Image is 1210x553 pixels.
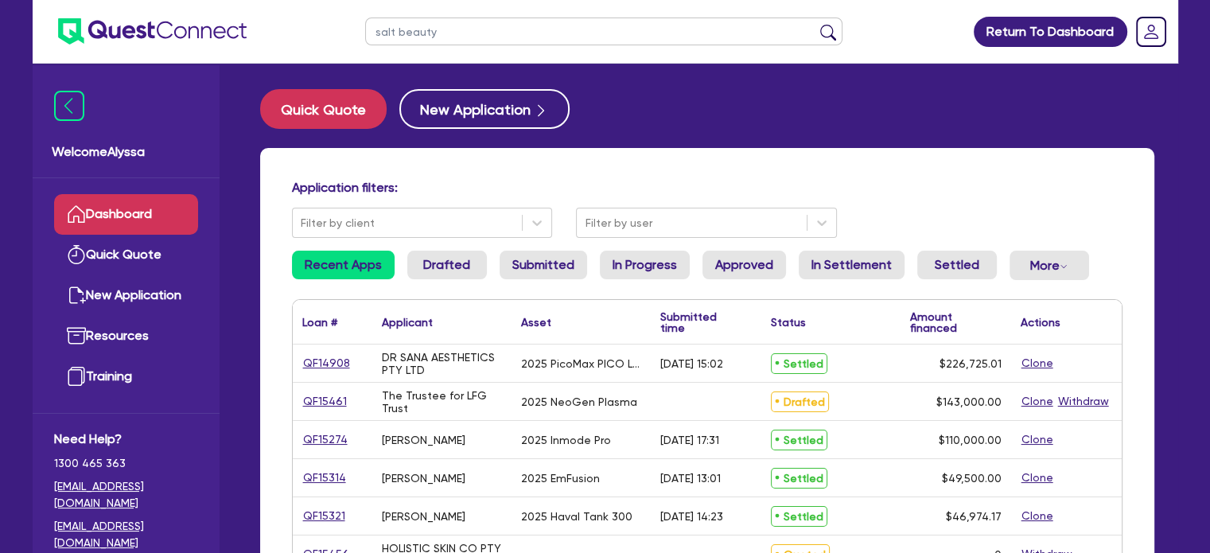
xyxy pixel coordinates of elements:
div: Submitted time [660,311,737,333]
h4: Application filters: [292,180,1122,195]
span: Settled [771,468,827,489]
span: Welcome Alyssa [52,142,200,162]
span: $46,974.17 [946,510,1002,523]
button: Quick Quote [260,89,387,129]
a: Recent Apps [292,251,395,279]
img: quest-connect-logo-blue [58,18,247,45]
div: Applicant [382,317,433,328]
div: Actions [1021,317,1060,328]
img: training [67,367,86,386]
a: Return To Dashboard [974,17,1127,47]
div: Loan # [302,317,337,328]
img: resources [67,326,86,345]
span: Settled [771,353,827,374]
a: QF15321 [302,507,346,525]
button: Clone [1021,430,1054,449]
div: The Trustee for LFG Trust [382,389,502,415]
div: DR SANA AESTHETICS PTY LTD [382,351,502,376]
span: Drafted [771,391,829,412]
button: Withdraw [1057,392,1110,411]
a: QF14908 [302,354,351,372]
div: [PERSON_NAME] [382,510,465,523]
div: 2025 Haval Tank 300 [521,510,632,523]
span: Need Help? [54,430,198,449]
a: Settled [917,251,997,279]
div: 2025 NeoGen Plasma [521,395,637,408]
a: Quick Quote [260,89,399,129]
div: [DATE] 17:31 [660,434,719,446]
button: New Application [399,89,570,129]
div: Status [771,317,806,328]
div: [PERSON_NAME] [382,434,465,446]
a: In Settlement [799,251,905,279]
div: 2025 Inmode Pro [521,434,611,446]
a: Approved [702,251,786,279]
div: [DATE] 15:02 [660,357,723,370]
a: Dropdown toggle [1130,11,1172,53]
a: Submitted [500,251,587,279]
a: Training [54,356,198,397]
a: New Application [54,275,198,316]
img: new-application [67,286,86,305]
a: QF15461 [302,392,348,411]
div: Asset [521,317,551,328]
a: QF15274 [302,430,348,449]
button: Dropdown toggle [1010,251,1089,280]
span: $110,000.00 [939,434,1002,446]
a: [EMAIL_ADDRESS][DOMAIN_NAME] [54,478,198,512]
div: 2025 PicoMax PICO Laser [521,357,641,370]
span: $226,725.01 [940,357,1002,370]
a: Resources [54,316,198,356]
a: [EMAIL_ADDRESS][DOMAIN_NAME] [54,518,198,551]
img: quick-quote [67,245,86,264]
a: QF15314 [302,469,347,487]
button: Clone [1021,507,1054,525]
button: Clone [1021,354,1054,372]
a: Quick Quote [54,235,198,275]
div: 2025 EmFusion [521,472,600,485]
a: In Progress [600,251,690,279]
span: 1300 465 363 [54,455,198,472]
div: [PERSON_NAME] [382,472,465,485]
div: [DATE] 13:01 [660,472,721,485]
img: icon-menu-close [54,91,84,121]
button: Clone [1021,469,1054,487]
span: $143,000.00 [936,395,1002,408]
div: [DATE] 14:23 [660,510,723,523]
span: $49,500.00 [942,472,1002,485]
a: Drafted [407,251,487,279]
span: Settled [771,506,827,527]
a: Dashboard [54,194,198,235]
div: Amount financed [910,311,1002,333]
span: Settled [771,430,827,450]
input: Search by name, application ID or mobile number... [365,18,842,45]
button: Clone [1021,392,1054,411]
